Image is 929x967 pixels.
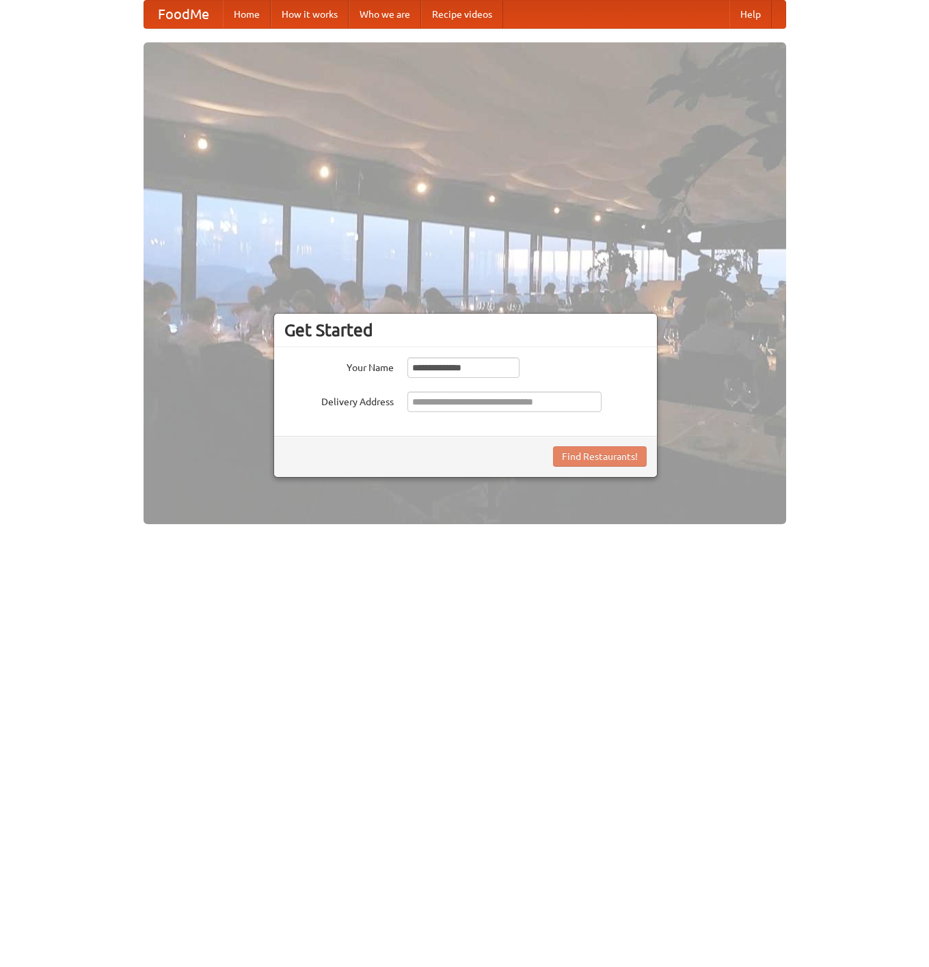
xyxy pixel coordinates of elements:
[144,1,223,28] a: FoodMe
[421,1,503,28] a: Recipe videos
[284,357,394,374] label: Your Name
[284,320,647,340] h3: Get Started
[553,446,647,467] button: Find Restaurants!
[271,1,349,28] a: How it works
[223,1,271,28] a: Home
[729,1,772,28] a: Help
[349,1,421,28] a: Who we are
[284,392,394,409] label: Delivery Address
